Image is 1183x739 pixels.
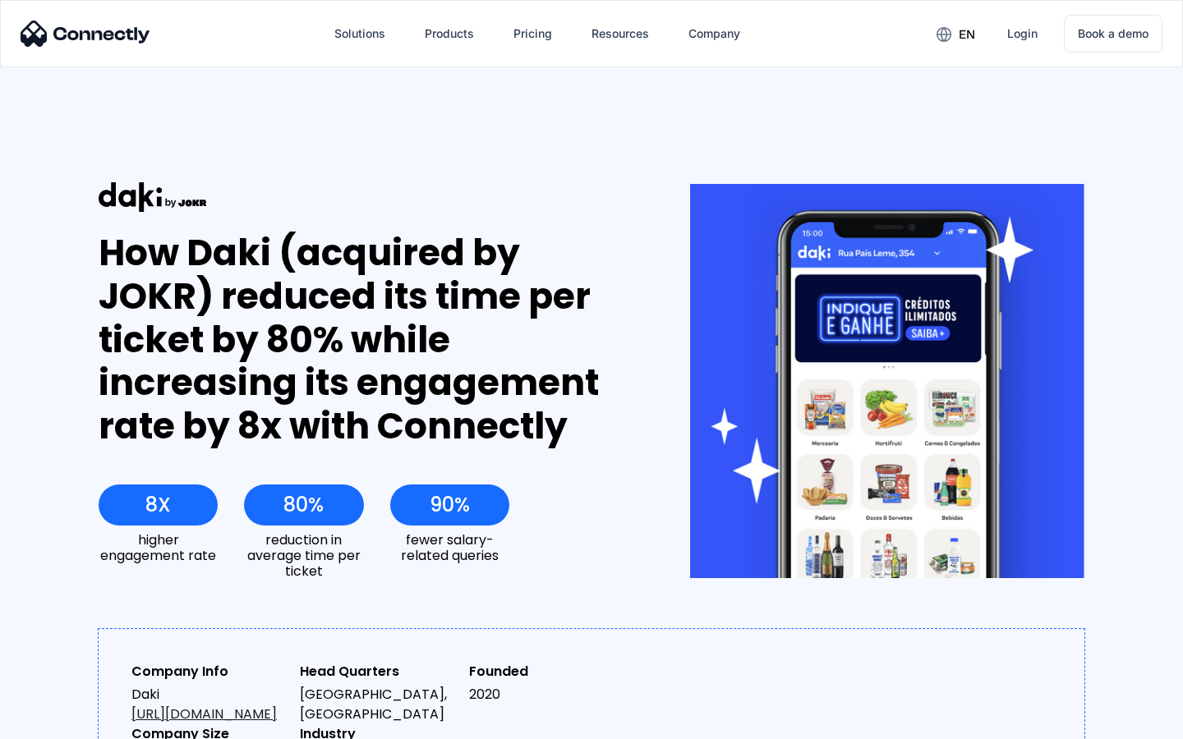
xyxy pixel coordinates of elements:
div: 90% [430,493,470,516]
div: Solutions [334,22,385,45]
div: Pricing [513,22,552,45]
div: [GEOGRAPHIC_DATA], [GEOGRAPHIC_DATA] [300,685,455,724]
a: Pricing [500,14,565,53]
div: en [959,23,975,46]
aside: Language selected: English [16,710,99,733]
div: Founded [469,662,624,682]
div: How Daki (acquired by JOKR) reduced its time per ticket by 80% while increasing its engagement ra... [99,232,630,448]
div: Company [688,22,740,45]
div: Login [1007,22,1038,45]
a: [URL][DOMAIN_NAME] [131,705,277,723]
a: Login [994,14,1051,53]
div: Products [425,22,474,45]
div: 2020 [469,685,624,705]
div: Head Quarters [300,662,455,682]
div: fewer salary-related queries [390,532,509,563]
div: Resources [591,22,649,45]
a: Book a demo [1064,15,1162,53]
div: Daki [131,685,287,724]
ul: Language list [33,710,99,733]
div: Company Info [131,662,287,682]
div: 8X [145,493,171,516]
div: higher engagement rate [99,532,218,563]
img: Connectly Logo [21,21,150,47]
div: reduction in average time per ticket [244,532,363,580]
div: 80% [283,493,324,516]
